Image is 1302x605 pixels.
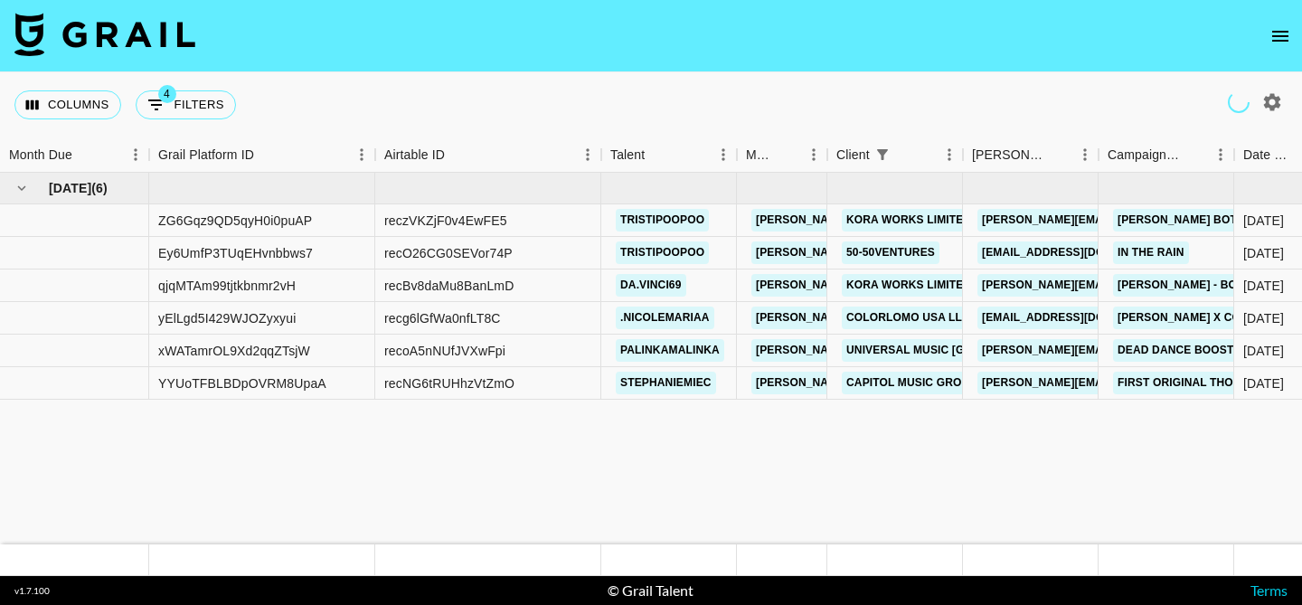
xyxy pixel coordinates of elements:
div: Ey6UmfP3TUqEHvnbbws7 [158,244,313,262]
button: Menu [122,141,149,168]
button: Menu [800,141,827,168]
div: Grail Platform ID [149,137,375,173]
button: Sort [1182,142,1207,167]
div: YYUoTFBLBDpOVRM8UpaA [158,374,326,392]
a: [PERSON_NAME] x Colorlomo [1113,307,1301,329]
div: Client [836,137,870,173]
button: hide children [9,175,34,201]
a: Terms [1250,581,1288,599]
a: Universal Music [GEOGRAPHIC_DATA] [842,339,1075,362]
a: [PERSON_NAME][EMAIL_ADDRESS][PERSON_NAME][DOMAIN_NAME] [751,209,1139,232]
a: [PERSON_NAME][EMAIL_ADDRESS][PERSON_NAME][DOMAIN_NAME] [751,372,1139,394]
div: Date Created [1243,137,1295,173]
a: Dead Dance Boost Code [1113,339,1273,362]
div: reczVKZjF0v4EwFE5 [384,212,507,230]
button: Menu [1071,141,1099,168]
div: recg6lGfWa0nfLT8C [384,309,501,327]
a: KORA WORKS LIMITED [842,274,976,297]
a: [PERSON_NAME][EMAIL_ADDRESS][DOMAIN_NAME] [977,209,1272,232]
a: 50-50Ventures [842,241,939,264]
button: Menu [574,141,601,168]
button: Sort [254,142,279,167]
button: Sort [775,142,800,167]
button: Menu [710,141,737,168]
a: palinkamalinka [616,339,724,362]
button: open drawer [1262,18,1298,54]
a: [PERSON_NAME] Bottoms Up [1113,209,1291,232]
div: Talent [610,137,645,173]
a: [PERSON_NAME][EMAIL_ADDRESS][DOMAIN_NAME] [977,372,1272,394]
div: 9/9/2025 [1243,277,1284,295]
button: Sort [72,142,98,167]
a: [PERSON_NAME][EMAIL_ADDRESS][PERSON_NAME][DOMAIN_NAME] [751,307,1139,329]
span: Refreshing managers, users, talent, clients, campaigns... [1228,91,1250,113]
div: [PERSON_NAME] [972,137,1046,173]
div: Campaign (Type) [1108,137,1182,173]
button: Show filters [870,142,895,167]
div: 9/10/2025 [1243,342,1284,360]
a: COLORLOMO USA LLC [842,307,975,329]
div: recNG6tRUHhzVtZmO [384,374,514,392]
div: ZG6Gqz9QD5qyH0i0puAP [158,212,312,230]
div: 9/10/2025 [1243,374,1284,392]
button: Menu [348,141,375,168]
div: recO26CG0SEVor74P [384,244,513,262]
button: Sort [1046,142,1071,167]
a: first original thought [1113,372,1269,394]
div: Talent [601,137,737,173]
div: Manager [737,137,827,173]
a: tristipoopoo [616,241,709,264]
button: Sort [895,142,920,167]
button: Sort [445,142,470,167]
a: [EMAIL_ADDRESS][DOMAIN_NAME] [977,307,1180,329]
span: [DATE] [49,179,91,197]
button: Menu [936,141,963,168]
div: 9/4/2025 [1243,212,1284,230]
div: xWATamrOL9Xd2qqZTsjW [158,342,310,360]
div: © Grail Talent [608,581,693,600]
div: Grail Platform ID [158,137,254,173]
a: tristipoopoo [616,209,709,232]
a: [PERSON_NAME][EMAIL_ADDRESS][PERSON_NAME][DOMAIN_NAME] [751,274,1139,297]
span: ( 6 ) [91,179,108,197]
div: 1 active filter [870,142,895,167]
button: Show filters [136,90,236,119]
button: Select columns [14,90,121,119]
a: [PERSON_NAME] - Born to Fly [1113,274,1298,297]
div: Airtable ID [375,137,601,173]
span: 4 [158,85,176,103]
div: Manager [746,137,775,173]
button: Sort [645,142,670,167]
div: Campaign (Type) [1099,137,1234,173]
button: Menu [1207,141,1234,168]
div: Airtable ID [384,137,445,173]
div: qjqMTAm99tjtkbnmr2vH [158,277,296,295]
div: 9/9/2025 [1243,309,1284,327]
a: da.vinci69 [616,274,686,297]
div: 9/7/2025 [1243,244,1284,262]
div: v 1.7.100 [14,585,50,597]
div: Client [827,137,963,173]
a: KORA WORKS LIMITED [842,209,976,232]
div: recoA5nNUfJVXwFpi [384,342,505,360]
div: Booker [963,137,1099,173]
a: [PERSON_NAME][EMAIL_ADDRESS][PERSON_NAME][DOMAIN_NAME] [751,241,1139,264]
a: In the rain [1113,241,1189,264]
a: .nicolemariaa [616,307,714,329]
a: stephaniemiec [616,372,716,394]
a: [PERSON_NAME][EMAIL_ADDRESS][DOMAIN_NAME] [977,339,1272,362]
a: [PERSON_NAME][EMAIL_ADDRESS][PERSON_NAME][DOMAIN_NAME] [751,339,1139,362]
a: [PERSON_NAME][EMAIL_ADDRESS][DOMAIN_NAME] [977,274,1272,297]
a: Capitol Music Group [842,372,981,394]
a: [EMAIL_ADDRESS][DOMAIN_NAME] [977,241,1180,264]
div: Month Due [9,137,72,173]
div: yElLgd5I429WJOZyxyui [158,309,296,327]
img: Grail Talent [14,13,195,56]
div: recBv8daMu8BanLmD [384,277,514,295]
